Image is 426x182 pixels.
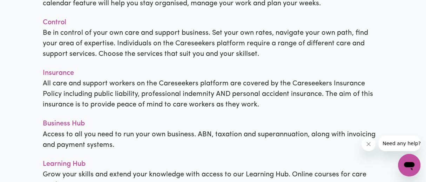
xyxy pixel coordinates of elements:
[43,158,384,169] p: Learning Hub
[4,5,42,11] span: Need any help?
[378,136,420,151] iframe: Message from company
[43,129,384,150] p: Access to all you need to run your own business. ABN, taxation and superannuation, along with inv...
[398,154,420,176] iframe: Button to launch messaging window
[43,68,384,78] p: Insurance
[361,137,376,151] iframe: Close message
[43,78,384,110] p: All care and support workers on the Careseekers platform are covered by the Careseekers Insurance...
[43,118,384,129] p: Business Hub
[43,28,384,59] p: Be in control of your own care and support business. Set your own rates, navigate your own path, ...
[43,17,384,28] p: Control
